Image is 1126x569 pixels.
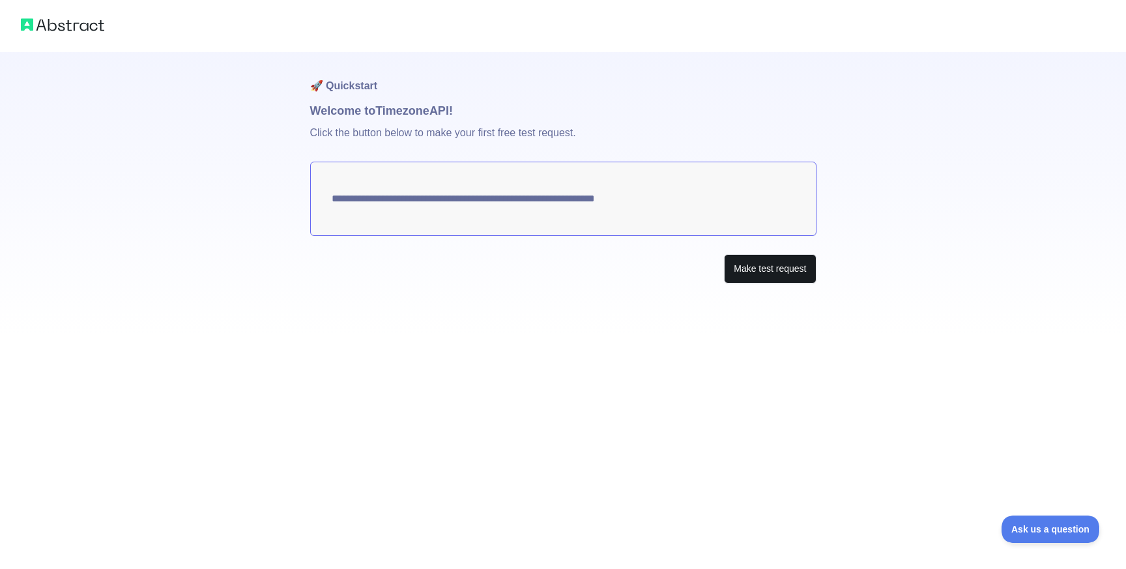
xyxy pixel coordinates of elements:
iframe: Toggle Customer Support [1002,516,1100,543]
h1: Welcome to Timezone API! [310,102,816,120]
h1: 🚀 Quickstart [310,52,816,102]
img: Abstract logo [21,16,104,34]
button: Make test request [724,254,816,284]
p: Click the button below to make your first free test request. [310,120,816,162]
